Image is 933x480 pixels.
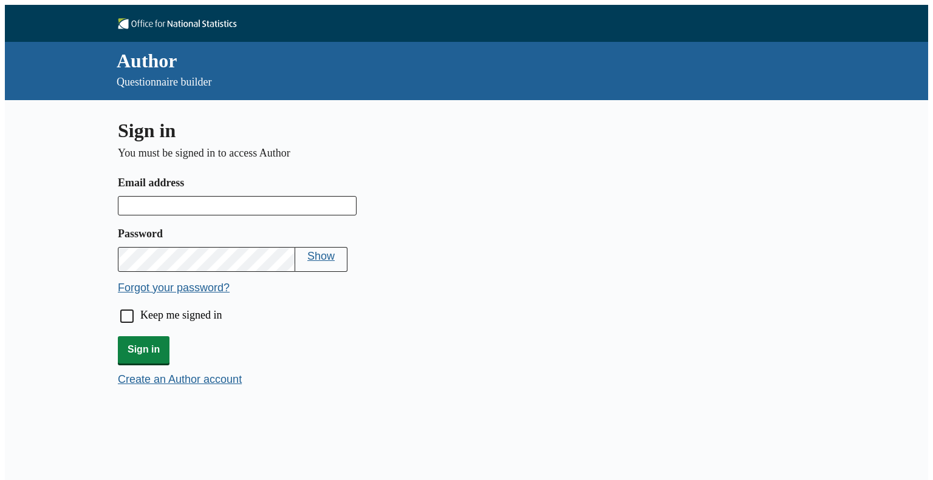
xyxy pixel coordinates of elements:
[118,147,579,160] p: You must be signed in to access Author
[117,75,631,90] p: Questionnaire builder
[118,174,579,192] label: Email address
[117,47,631,75] div: Author
[118,336,169,364] button: Sign in
[118,373,242,386] button: Create an Author account
[118,225,579,243] label: Password
[118,120,579,142] h1: Sign in
[307,250,335,263] button: Show
[140,309,222,322] label: Keep me signed in
[118,282,230,294] button: Forgot your password?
